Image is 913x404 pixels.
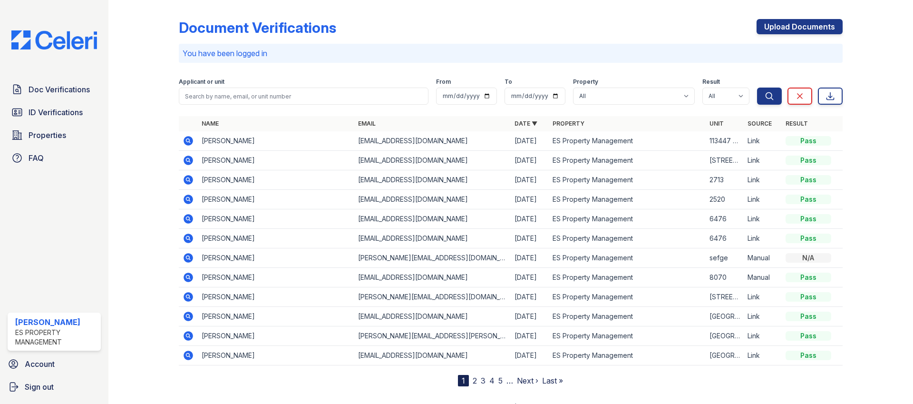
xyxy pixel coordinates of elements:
div: Pass [786,156,831,165]
td: ES Property Management [549,307,705,326]
div: Document Verifications [179,19,336,36]
td: [EMAIL_ADDRESS][DOMAIN_NAME] [354,307,511,326]
td: [DATE] [511,307,549,326]
td: 2713 [706,170,744,190]
label: Property [573,78,598,86]
td: [GEOGRAPHIC_DATA] [706,307,744,326]
a: FAQ [8,148,101,168]
td: [EMAIL_ADDRESS][DOMAIN_NAME] [354,209,511,229]
div: [PERSON_NAME] [15,316,97,328]
td: Manual [744,248,782,268]
td: [PERSON_NAME][EMAIL_ADDRESS][PERSON_NAME][PERSON_NAME][DOMAIN_NAME] [354,326,511,346]
span: Properties [29,129,66,141]
div: Pass [786,292,831,302]
td: Manual [744,268,782,287]
td: [EMAIL_ADDRESS][DOMAIN_NAME] [354,268,511,287]
td: [STREET_ADDRESS] [706,151,744,170]
td: ES Property Management [549,190,705,209]
td: [DATE] [511,131,549,151]
td: Link [744,307,782,326]
div: Pass [786,331,831,341]
td: 113447 Sweetleaf dr [706,131,744,151]
a: Doc Verifications [8,80,101,99]
td: [PERSON_NAME] [198,170,354,190]
a: 3 [481,376,486,385]
div: Pass [786,234,831,243]
td: Link [744,287,782,307]
td: [PERSON_NAME] [198,131,354,151]
td: Link [744,346,782,365]
div: Pass [786,175,831,185]
td: [DATE] [511,346,549,365]
td: [DATE] [511,190,549,209]
div: Pass [786,136,831,146]
div: Pass [786,351,831,360]
div: 1 [458,375,469,386]
div: N/A [786,253,831,263]
a: Email [358,120,376,127]
a: ID Verifications [8,103,101,122]
td: [PERSON_NAME] [198,209,354,229]
a: 2 [473,376,477,385]
td: [PERSON_NAME] [198,346,354,365]
td: [PERSON_NAME][EMAIL_ADDRESS][DOMAIN_NAME] [354,287,511,307]
td: [DATE] [511,268,549,287]
td: Link [744,131,782,151]
td: 6476 [706,229,744,248]
td: Link [744,326,782,346]
label: Result [702,78,720,86]
div: Pass [786,214,831,224]
div: Pass [786,273,831,282]
div: Pass [786,312,831,321]
a: Sign out [4,377,105,396]
span: FAQ [29,152,44,164]
td: [DATE] [511,170,549,190]
td: [PERSON_NAME] [198,190,354,209]
td: [DATE] [511,209,549,229]
a: Source [748,120,772,127]
td: [DATE] [511,248,549,268]
td: ES Property Management [549,151,705,170]
td: [PERSON_NAME] [198,229,354,248]
td: [PERSON_NAME] [198,326,354,346]
a: Next › [517,376,538,385]
td: [EMAIL_ADDRESS][DOMAIN_NAME] [354,190,511,209]
td: [DATE] [511,229,549,248]
td: Link [744,151,782,170]
td: [EMAIL_ADDRESS][DOMAIN_NAME] [354,229,511,248]
a: Upload Documents [757,19,843,34]
span: ID Verifications [29,107,83,118]
td: Link [744,209,782,229]
td: [PERSON_NAME] [198,248,354,268]
td: [PERSON_NAME] [198,151,354,170]
a: Property [553,120,584,127]
div: Pass [786,195,831,204]
td: Link [744,190,782,209]
div: ES Property Management [15,328,97,347]
td: [GEOGRAPHIC_DATA] [706,346,744,365]
td: [DATE] [511,326,549,346]
td: 6476 [706,209,744,229]
td: [EMAIL_ADDRESS][DOMAIN_NAME] [354,170,511,190]
td: ES Property Management [549,229,705,248]
a: Properties [8,126,101,145]
td: [GEOGRAPHIC_DATA] [706,326,744,346]
label: Applicant or unit [179,78,224,86]
td: [EMAIL_ADDRESS][DOMAIN_NAME] [354,131,511,151]
span: Sign out [25,381,54,393]
td: ES Property Management [549,326,705,346]
span: Doc Verifications [29,84,90,95]
a: Name [202,120,219,127]
img: CE_Logo_Blue-a8612792a0a2168367f1c8372b55b34899dd931a85d93a1a3d3e32e68fde9ad4.png [4,30,105,49]
td: ES Property Management [549,170,705,190]
td: ES Property Management [549,131,705,151]
td: [STREET_ADDRESS] [706,287,744,307]
td: [EMAIL_ADDRESS][DOMAIN_NAME] [354,151,511,170]
td: ES Property Management [549,346,705,365]
input: Search by name, email, or unit number [179,88,428,105]
td: [EMAIL_ADDRESS][DOMAIN_NAME] [354,346,511,365]
td: 8070 [706,268,744,287]
td: Link [744,170,782,190]
td: ES Property Management [549,287,705,307]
